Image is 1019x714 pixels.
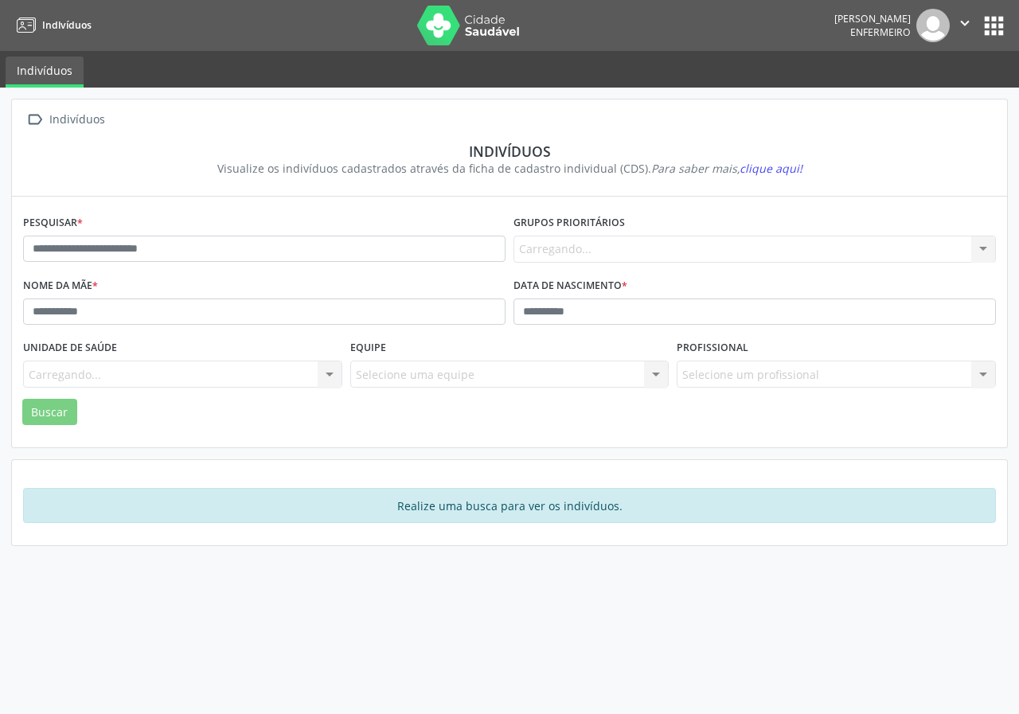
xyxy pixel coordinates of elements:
[42,18,92,32] span: Indivíduos
[34,160,985,177] div: Visualize os indivíduos cadastrados através da ficha de cadastro individual (CDS).
[513,211,625,236] label: Grupos prioritários
[23,488,996,523] div: Realize uma busca para ver os indivíduos.
[350,336,386,361] label: Equipe
[6,57,84,88] a: Indivíduos
[850,25,911,39] span: Enfermeiro
[23,108,46,131] i: 
[651,161,802,176] i: Para saber mais,
[740,161,802,176] span: clique aqui!
[11,12,92,38] a: Indivíduos
[513,274,627,298] label: Data de nascimento
[22,399,77,426] button: Buscar
[23,336,117,361] label: Unidade de saúde
[956,14,974,32] i: 
[23,108,107,131] a:  Indivíduos
[46,108,107,131] div: Indivíduos
[34,142,985,160] div: Indivíduos
[834,12,911,25] div: [PERSON_NAME]
[23,211,83,236] label: Pesquisar
[950,9,980,42] button: 
[23,274,98,298] label: Nome da mãe
[677,336,748,361] label: Profissional
[980,12,1008,40] button: apps
[916,9,950,42] img: img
